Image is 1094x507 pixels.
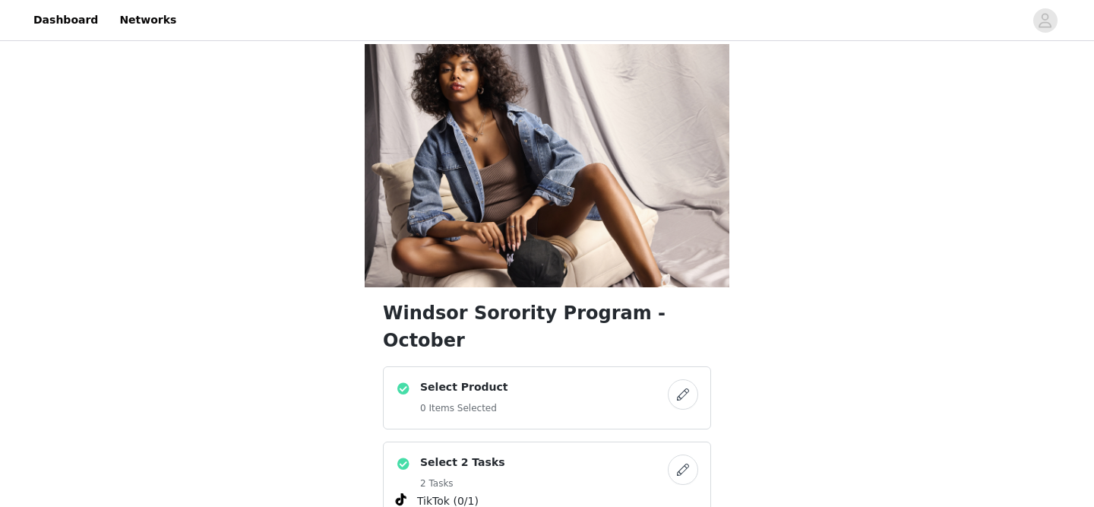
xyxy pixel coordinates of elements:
[110,3,185,37] a: Networks
[420,379,508,395] h4: Select Product
[1038,8,1052,33] div: avatar
[383,366,711,429] div: Select Product
[24,3,107,37] a: Dashboard
[420,455,505,471] h4: Select 2 Tasks
[383,299,711,354] h1: Windsor Sorority Program - October
[420,401,508,415] h5: 0 Items Selected
[365,44,729,287] img: campaign image
[420,477,505,490] h5: 2 Tasks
